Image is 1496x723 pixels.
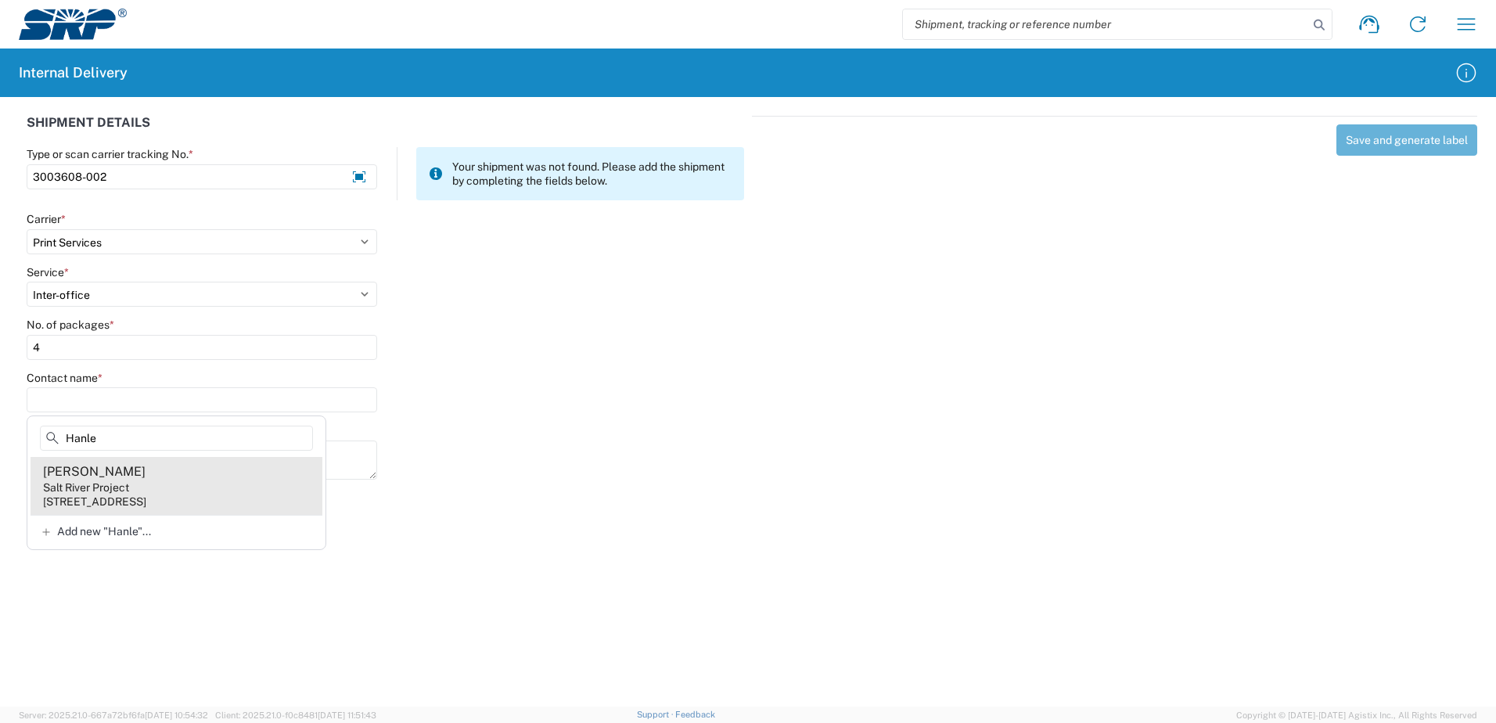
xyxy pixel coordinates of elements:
h2: Internal Delivery [19,63,128,82]
span: Copyright © [DATE]-[DATE] Agistix Inc., All Rights Reserved [1236,708,1477,722]
div: [PERSON_NAME] [43,463,146,480]
span: [DATE] 10:54:32 [145,710,208,720]
span: [DATE] 11:51:43 [318,710,376,720]
div: [STREET_ADDRESS] [43,495,146,509]
label: Carrier [27,212,66,226]
a: Support [637,710,676,719]
label: Service [27,265,69,279]
span: Client: 2025.21.0-f0c8481 [215,710,376,720]
div: Salt River Project [43,480,129,495]
span: Add new "Hanle"... [57,524,151,538]
input: Shipment, tracking or reference number [903,9,1308,39]
label: No. of packages [27,318,114,332]
div: SHIPMENT DETAILS [27,116,744,147]
a: Feedback [675,710,715,719]
img: srp [19,9,127,40]
span: Your shipment was not found. Please add the shipment by completing the fields below. [452,160,732,188]
span: Server: 2025.21.0-667a72bf6fa [19,710,208,720]
label: Contact name [27,371,102,385]
label: Type or scan carrier tracking No. [27,147,193,161]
